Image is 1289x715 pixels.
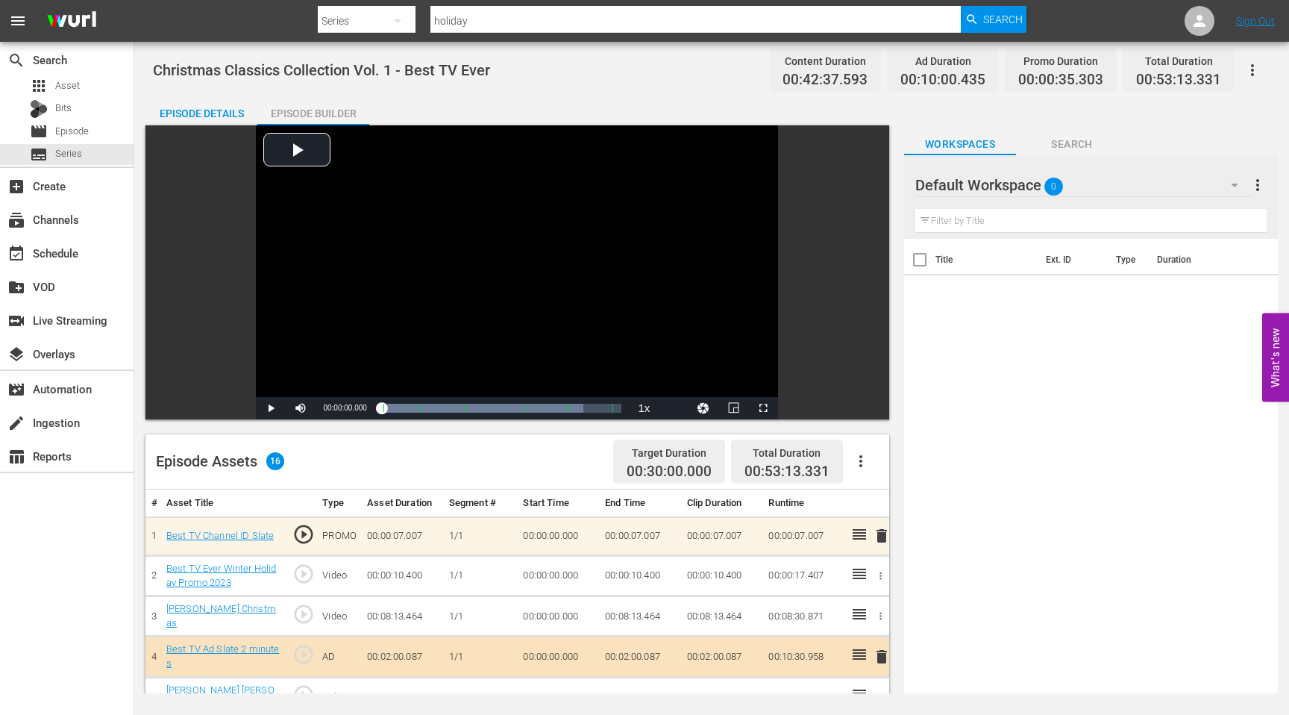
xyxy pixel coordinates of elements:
[681,596,763,637] td: 00:08:13.464
[915,164,1252,206] div: Default Workspace
[1018,72,1103,89] span: 00:00:35.303
[166,563,276,588] a: Best TV Ever Winter Holiday Promo 2023
[1044,171,1063,202] span: 0
[783,51,868,72] div: Content Duration
[599,596,681,637] td: 00:08:13.464
[873,646,891,668] button: delete
[156,452,284,470] div: Episode Assets
[30,100,48,118] div: Bits
[900,72,985,89] span: 00:10:00.435
[443,490,518,517] th: Segment #
[292,523,315,546] span: play_circle_outline
[681,556,763,596] td: 00:00:10.400
[517,637,599,677] td: 00:00:00.000
[873,527,891,545] span: delete
[30,122,48,140] span: Episode
[7,346,25,363] span: Overlays
[762,637,844,677] td: 00:10:30.958
[7,414,25,432] span: Ingestion
[762,490,844,517] th: Runtime
[316,556,361,596] td: Video
[145,96,257,125] button: Episode Details
[7,245,25,263] span: Schedule
[904,135,1016,154] span: Workspaces
[7,312,25,330] span: Live Streaming
[36,4,107,39] img: ans4CAIJ8jUAAAAAAAAAAAAAAAAAAAAAAAAgQb4GAAAAAAAAAAAAAAAAAAAAAAAAJMjXAAAAAAAAAAAAAAAAAAAAAAAAgAT5G...
[166,530,274,541] a: Best TV Channel ID Slate
[7,178,25,196] span: Create
[7,51,25,69] span: Search
[292,603,315,625] span: play_circle_outline
[961,6,1026,33] button: Search
[900,51,985,72] div: Ad Duration
[517,516,599,556] td: 00:00:00.000
[256,397,286,419] button: Play
[323,404,366,412] span: 00:00:00.000
[55,146,82,161] span: Series
[599,637,681,677] td: 00:02:00.087
[744,443,829,463] div: Total Duration
[443,556,518,596] td: 1/1
[256,125,778,419] div: Video Player
[783,72,868,89] span: 00:42:37.593
[316,490,361,517] th: Type
[7,211,25,229] span: Channels
[1148,239,1238,281] th: Duration
[517,490,599,517] th: Start Time
[160,490,286,517] th: Asset Title
[1236,15,1275,27] a: Sign Out
[762,516,844,556] td: 00:00:07.007
[7,278,25,296] span: VOD
[1249,176,1267,194] span: more_vert
[55,101,72,116] span: Bits
[762,556,844,596] td: 00:00:17.407
[292,563,315,585] span: play_circle_outline
[166,684,275,710] a: [PERSON_NAME] [PERSON_NAME]
[443,637,518,677] td: 1/1
[30,77,48,95] span: apps
[316,637,361,677] td: AD
[145,637,160,677] td: 4
[145,96,257,131] div: Episode Details
[145,596,160,637] td: 3
[1037,239,1107,281] th: Ext. ID
[361,596,443,637] td: 00:08:13.464
[629,397,659,419] button: Playback Rate
[627,443,712,463] div: Target Duration
[935,239,1037,281] th: Title
[9,12,27,30] span: menu
[145,490,160,517] th: #
[361,490,443,517] th: Asset Duration
[166,603,276,628] a: [PERSON_NAME] Christmas
[382,404,622,413] div: Progress Bar
[316,516,361,556] td: PROMO
[718,397,748,419] button: Picture-in-Picture
[153,61,490,79] span: Christmas Classics Collection Vol. 1 - Best TV Ever
[257,96,369,125] button: Episode Builder
[30,146,48,163] span: Series
[55,124,89,139] span: Episode
[762,596,844,637] td: 00:08:30.871
[744,463,829,480] span: 00:53:13.331
[292,643,315,666] span: play_circle_outline
[1107,239,1148,281] th: Type
[873,648,891,666] span: delete
[873,525,891,547] button: delete
[361,556,443,596] td: 00:00:10.400
[316,596,361,637] td: Video
[599,490,681,517] th: End Time
[599,556,681,596] td: 00:00:10.400
[145,556,160,596] td: 2
[599,516,681,556] td: 00:00:07.007
[7,448,25,466] span: Reports
[443,516,518,556] td: 1/1
[55,78,80,93] span: Asset
[517,596,599,637] td: 00:00:00.000
[7,381,25,399] span: Automation
[681,637,763,677] td: 00:02:00.087
[517,556,599,596] td: 00:00:00.000
[1016,135,1128,154] span: Search
[145,516,160,556] td: 1
[681,516,763,556] td: 00:00:07.007
[443,596,518,637] td: 1/1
